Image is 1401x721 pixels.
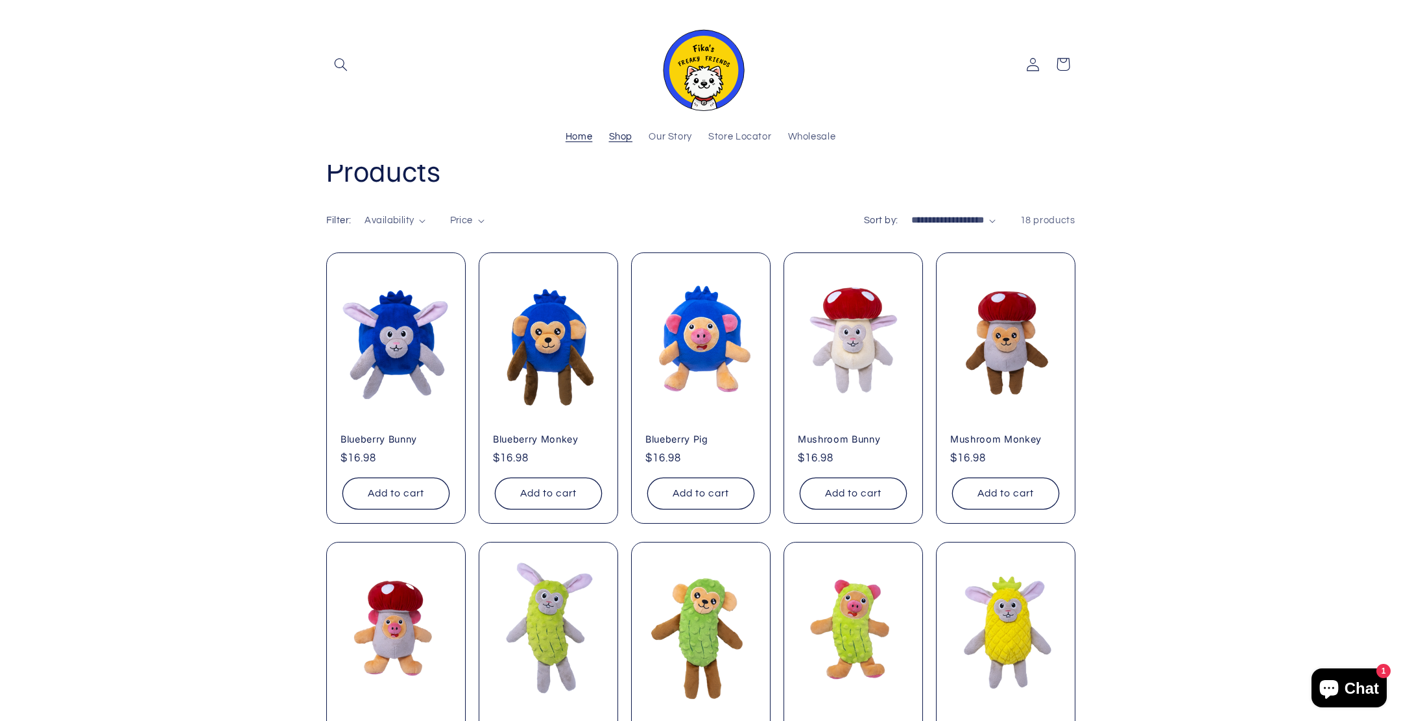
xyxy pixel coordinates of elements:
a: Blueberry Bunny [341,434,451,445]
a: Mushroom Bunny [798,434,909,445]
h1: Products [326,153,1075,190]
a: Wholesale [780,123,844,152]
button: Add to cart [495,478,602,509]
a: Shop [601,123,641,152]
a: Blueberry Pig [645,434,756,445]
button: Add to cart [342,478,449,509]
span: Store Locator [708,131,771,143]
a: Fika's Freaky Friends [650,13,751,116]
a: Home [557,123,601,152]
a: Blueberry Monkey [493,434,604,445]
span: Home [566,131,593,143]
a: Store Locator [700,123,780,152]
span: Availability [365,215,414,225]
summary: Price [450,214,485,228]
span: Wholesale [788,131,836,143]
button: Add to cart [800,478,907,509]
button: Add to cart [647,478,754,509]
a: Mushroom Monkey [950,434,1061,445]
img: Fika's Freaky Friends [655,18,746,111]
summary: Availability (0 selected) [365,214,425,228]
button: Add to cart [952,478,1059,509]
span: Price [450,215,473,225]
span: Our Story [649,131,692,143]
h2: Filter: [326,214,352,228]
span: 18 products [1020,215,1075,225]
summary: Search [326,49,356,79]
a: Our Story [641,123,700,152]
inbox-online-store-chat: Shopify online store chat [1308,668,1391,711]
label: Sort by: [864,215,898,225]
span: Shop [609,131,633,143]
